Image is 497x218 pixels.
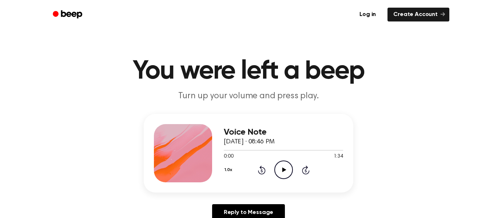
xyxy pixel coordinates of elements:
a: Create Account [387,8,449,21]
span: [DATE] · 08:46 PM [224,139,275,145]
a: Beep [48,8,89,22]
a: Log in [352,6,383,23]
h3: Voice Note [224,127,343,137]
p: Turn up your volume and press play. [109,90,388,102]
span: 1:34 [334,153,343,160]
h1: You were left a beep [62,58,435,84]
span: 0:00 [224,153,233,160]
button: 1.0x [224,164,235,176]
